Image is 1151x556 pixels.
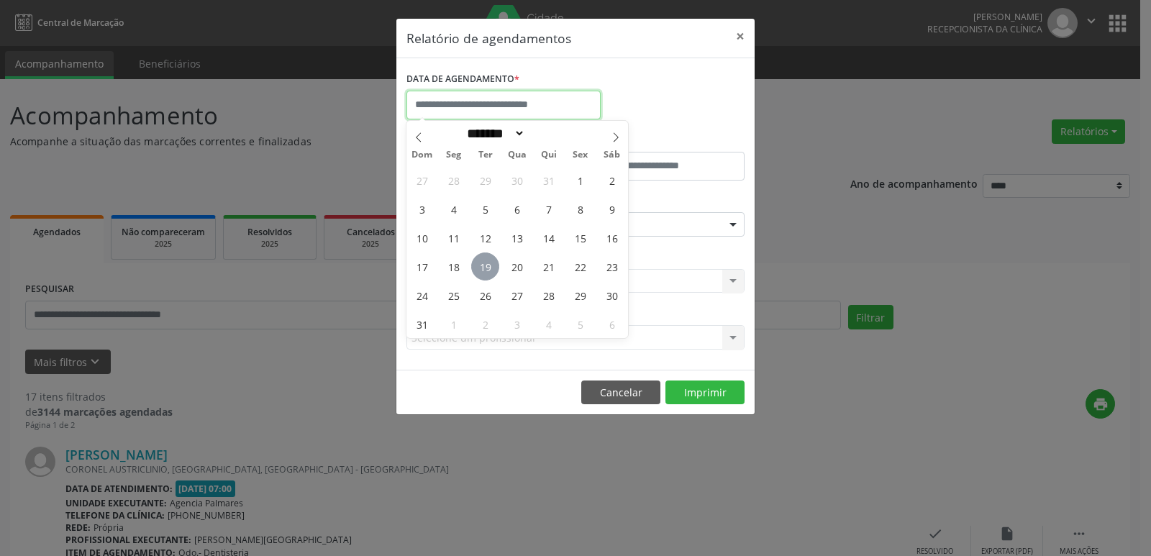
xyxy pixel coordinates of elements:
[503,252,531,281] span: Agosto 20, 2025
[525,126,573,141] input: Year
[598,310,626,338] span: Setembro 6, 2025
[534,310,563,338] span: Setembro 4, 2025
[598,252,626,281] span: Agosto 23, 2025
[440,252,468,281] span: Agosto 18, 2025
[471,252,499,281] span: Agosto 19, 2025
[726,19,755,54] button: Close
[596,150,628,160] span: Sáb
[408,195,436,223] span: Agosto 3, 2025
[534,166,563,194] span: Julho 31, 2025
[470,150,501,160] span: Ter
[665,380,745,405] button: Imprimir
[471,224,499,252] span: Agosto 12, 2025
[503,224,531,252] span: Agosto 13, 2025
[565,150,596,160] span: Sex
[406,29,571,47] h5: Relatório de agendamentos
[598,224,626,252] span: Agosto 16, 2025
[438,150,470,160] span: Seg
[566,281,594,309] span: Agosto 29, 2025
[566,224,594,252] span: Agosto 15, 2025
[503,310,531,338] span: Setembro 3, 2025
[408,281,436,309] span: Agosto 24, 2025
[566,252,594,281] span: Agosto 22, 2025
[534,281,563,309] span: Agosto 28, 2025
[503,281,531,309] span: Agosto 27, 2025
[503,166,531,194] span: Julho 30, 2025
[408,224,436,252] span: Agosto 10, 2025
[471,166,499,194] span: Julho 29, 2025
[440,224,468,252] span: Agosto 11, 2025
[598,166,626,194] span: Agosto 2, 2025
[598,195,626,223] span: Agosto 9, 2025
[566,195,594,223] span: Agosto 8, 2025
[408,310,436,338] span: Agosto 31, 2025
[440,195,468,223] span: Agosto 4, 2025
[471,195,499,223] span: Agosto 5, 2025
[579,129,745,152] label: ATÉ
[408,252,436,281] span: Agosto 17, 2025
[503,195,531,223] span: Agosto 6, 2025
[471,310,499,338] span: Setembro 2, 2025
[566,166,594,194] span: Agosto 1, 2025
[533,150,565,160] span: Qui
[534,195,563,223] span: Agosto 7, 2025
[406,150,438,160] span: Dom
[471,281,499,309] span: Agosto 26, 2025
[581,380,660,405] button: Cancelar
[440,166,468,194] span: Julho 28, 2025
[534,224,563,252] span: Agosto 14, 2025
[440,281,468,309] span: Agosto 25, 2025
[501,150,533,160] span: Qua
[534,252,563,281] span: Agosto 21, 2025
[406,68,519,91] label: DATA DE AGENDAMENTO
[408,166,436,194] span: Julho 27, 2025
[598,281,626,309] span: Agosto 30, 2025
[462,126,525,141] select: Month
[440,310,468,338] span: Setembro 1, 2025
[566,310,594,338] span: Setembro 5, 2025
